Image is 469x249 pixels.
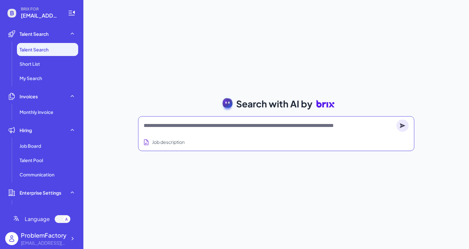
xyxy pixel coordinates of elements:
[20,143,41,149] span: Job Board
[21,240,66,246] div: martixingwei@gmail.com
[20,46,49,53] span: Talent Search
[20,189,61,196] span: Enterprise Settings
[20,109,53,115] span: Monthly invoice
[25,215,50,223] span: Language
[236,97,312,111] span: Search with AI by
[20,75,42,81] span: My Search
[142,136,186,148] button: Search using job description
[21,231,66,240] div: ProblemFactory
[5,232,18,245] img: user_logo.png
[20,31,49,37] span: Talent Search
[21,7,60,12] span: BRIX FOR
[20,93,38,100] span: Invoices
[21,12,60,20] span: martixingwei@gmail.com
[20,171,54,178] span: Communication
[20,61,40,67] span: Short List
[20,157,43,163] span: Talent Pool
[20,127,32,133] span: Hiring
